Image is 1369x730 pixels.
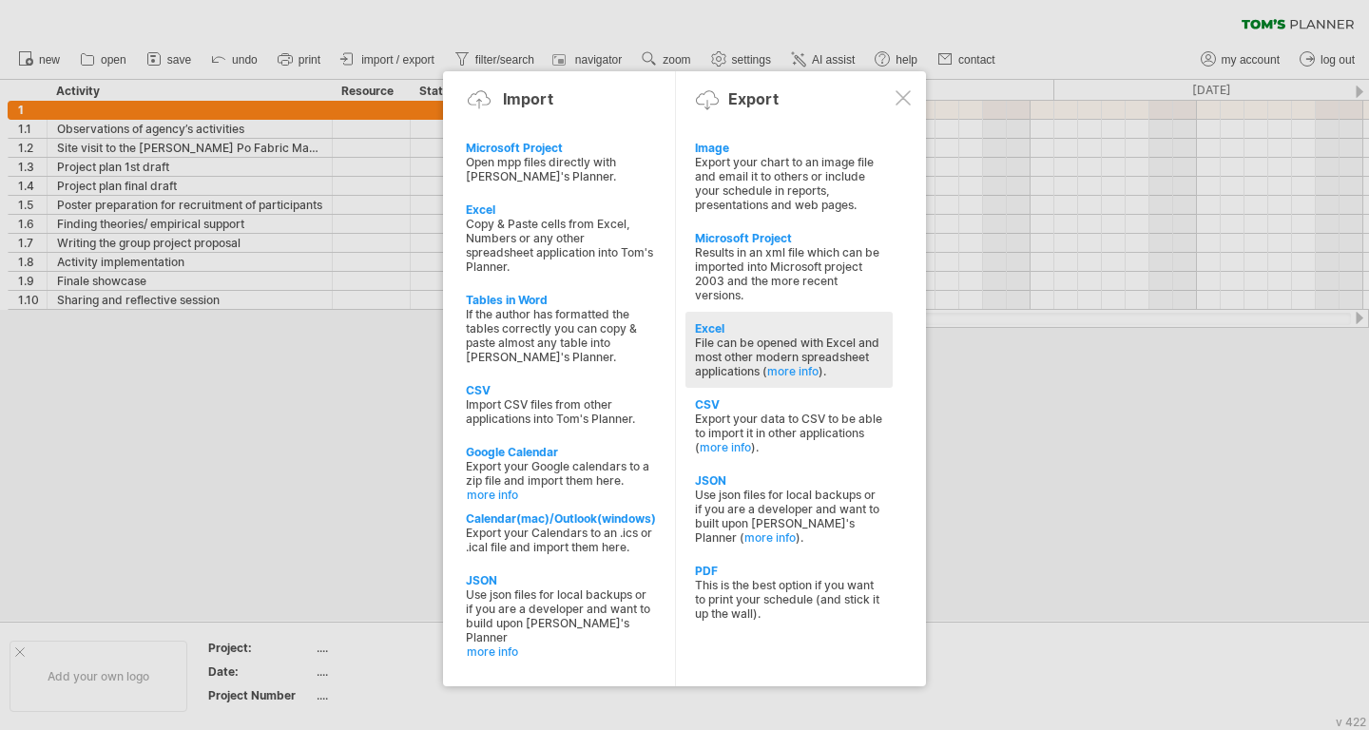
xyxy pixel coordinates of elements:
[767,364,819,378] a: more info
[700,440,751,454] a: more info
[466,293,654,307] div: Tables in Word
[695,564,883,578] div: PDF
[695,578,883,621] div: This is the best option if you want to print your schedule (and stick it up the wall).
[466,217,654,274] div: Copy & Paste cells from Excel, Numbers or any other spreadsheet application into Tom's Planner.
[695,231,883,245] div: Microsoft Project
[466,202,654,217] div: Excel
[695,336,883,378] div: File can be opened with Excel and most other modern spreadsheet applications ( ).
[695,473,883,488] div: JSON
[467,488,655,502] a: more info
[695,155,883,212] div: Export your chart to an image file and email it to others or include your schedule in reports, pr...
[695,412,883,454] div: Export your data to CSV to be able to import it in other applications ( ).
[467,644,655,659] a: more info
[695,245,883,302] div: Results in an xml file which can be imported into Microsoft project 2003 and the more recent vers...
[503,89,553,108] div: Import
[728,89,779,108] div: Export
[744,530,796,545] a: more info
[466,307,654,364] div: If the author has formatted the tables correctly you can copy & paste almost any table into [PERS...
[695,397,883,412] div: CSV
[695,488,883,545] div: Use json files for local backups or if you are a developer and want to built upon [PERSON_NAME]'s...
[695,141,883,155] div: Image
[695,321,883,336] div: Excel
